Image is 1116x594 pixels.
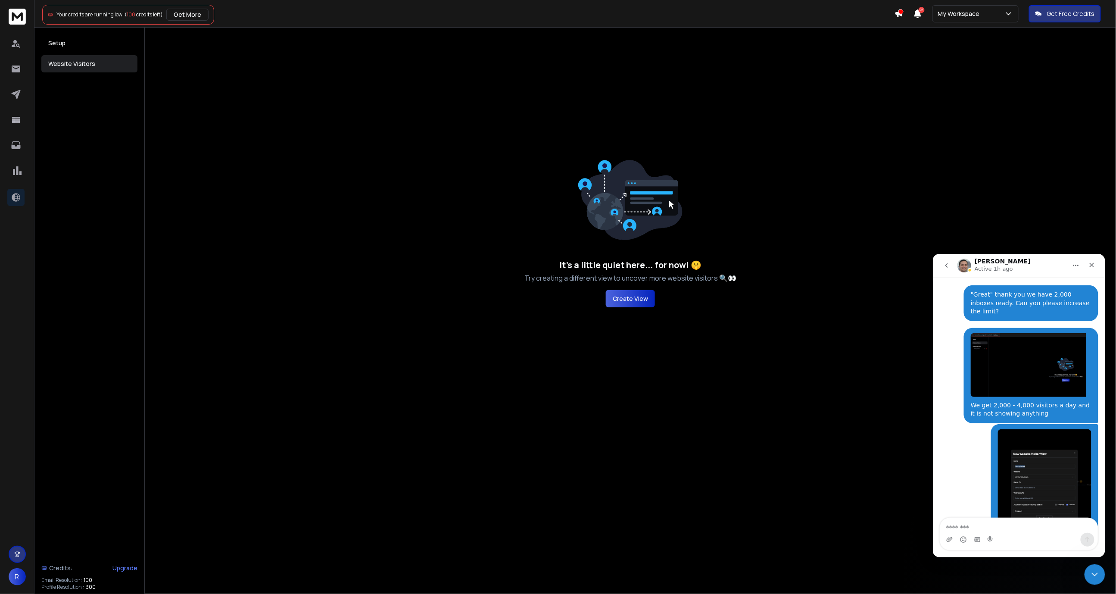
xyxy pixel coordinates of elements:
[27,282,34,289] button: Emoji picker
[1047,9,1095,18] p: Get Free Credits
[56,11,124,18] span: Your credits are running low!
[559,259,701,271] h3: It's a little quiet here... for now! 🤫
[148,279,162,293] button: Send a message…
[1029,5,1101,22] button: Get Free Credits
[938,9,983,18] p: My Workspace
[1085,564,1105,585] iframe: Intercom live chat
[41,560,137,577] a: Credits:Upgrade
[112,564,137,572] div: Upgrade
[7,170,165,306] div: Rick says…
[166,9,209,21] button: Get More
[9,568,26,585] button: R
[127,11,135,18] span: 100
[41,34,137,52] button: Setup
[41,584,84,591] p: Profile Resolution :
[86,584,96,591] span: 300
[13,282,20,289] button: Upload attachment
[41,282,48,289] button: Gif picker
[7,264,165,279] textarea: Message…
[125,11,163,18] span: ( credits left)
[84,577,92,584] span: 100
[41,577,82,584] p: Email Resolution:
[55,282,62,289] button: Start recording
[606,290,655,307] button: Create View
[524,273,736,283] p: Try creating a different view to uncover more website visitors 🔍👀
[933,254,1105,557] iframe: Intercom live chat
[49,564,73,572] span: Credits:
[41,55,137,72] button: Website Visitors
[919,7,925,13] span: 22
